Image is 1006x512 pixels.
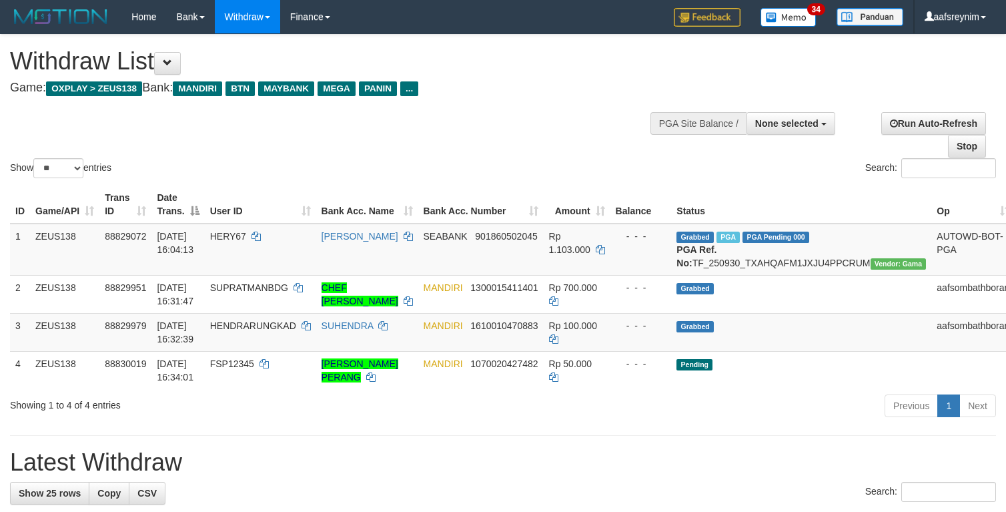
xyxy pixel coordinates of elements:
span: MANDIRI [424,320,463,331]
span: None selected [755,118,819,129]
span: [DATE] 16:32:39 [157,320,193,344]
span: MAYBANK [258,81,314,96]
th: ID [10,186,30,224]
input: Search: [901,482,996,502]
span: Rp 100.000 [549,320,597,331]
span: HENDRARUNGKAD [210,320,296,331]
a: [PERSON_NAME] [322,231,398,242]
a: Previous [885,395,938,417]
th: User ID: activate to sort column ascending [205,186,316,224]
a: Run Auto-Refresh [881,112,986,135]
span: Copy 1610010470883 to clipboard [470,320,538,331]
span: [DATE] 16:34:01 [157,358,193,382]
a: [PERSON_NAME] PERANG [322,358,398,382]
td: 2 [10,275,30,313]
th: Amount: activate to sort column ascending [544,186,610,224]
span: Grabbed [676,232,714,243]
span: Pending [676,359,712,370]
span: [DATE] 16:04:13 [157,231,193,255]
span: 88830019 [105,358,146,369]
h4: Game: Bank: [10,81,657,95]
div: - - - [616,319,666,332]
select: Showentries [33,158,83,178]
span: Copy 1300015411401 to clipboard [470,282,538,293]
input: Search: [901,158,996,178]
a: SUHENDRA [322,320,374,331]
span: MANDIRI [173,81,222,96]
img: MOTION_logo.png [10,7,111,27]
td: 4 [10,351,30,389]
h1: Latest Withdraw [10,449,996,476]
b: PGA Ref. No: [676,244,716,268]
a: CHEF [PERSON_NAME] [322,282,398,306]
span: 88829979 [105,320,146,331]
span: Show 25 rows [19,488,81,499]
label: Search: [865,482,996,502]
span: Grabbed [676,283,714,294]
th: Date Trans.: activate to sort column descending [151,186,204,224]
a: CSV [129,482,165,505]
span: MANDIRI [424,282,463,293]
a: Next [959,395,996,417]
span: Copy 901860502045 to clipboard [475,231,537,242]
td: 1 [10,224,30,276]
span: SUPRATMANBDG [210,282,288,293]
span: PGA Pending [742,232,809,243]
span: OXPLAY > ZEUS138 [46,81,142,96]
span: HERY67 [210,231,246,242]
span: 88829951 [105,282,146,293]
div: - - - [616,281,666,294]
span: MEGA [318,81,356,96]
span: Rp 1.103.000 [549,231,590,255]
span: Copy [97,488,121,499]
span: FSP12345 [210,358,254,369]
span: CSV [137,488,157,499]
span: SEABANK [424,231,468,242]
span: 34 [807,3,825,15]
td: TF_250930_TXAHQAFM1JXJU4PPCRUM [671,224,931,276]
button: None selected [746,112,835,135]
img: Button%20Memo.svg [761,8,817,27]
span: Rp 700.000 [549,282,597,293]
label: Search: [865,158,996,178]
a: Show 25 rows [10,482,89,505]
th: Trans ID: activate to sort column ascending [99,186,151,224]
span: BTN [225,81,255,96]
a: 1 [937,395,960,417]
img: Feedback.jpg [674,8,740,27]
a: Stop [948,135,986,158]
h1: Withdraw List [10,48,657,75]
th: Bank Acc. Number: activate to sort column ascending [418,186,544,224]
div: - - - [616,230,666,243]
div: PGA Site Balance / [650,112,746,135]
span: Vendor URL: https://trx31.1velocity.biz [871,258,927,270]
label: Show entries [10,158,111,178]
span: Rp 50.000 [549,358,592,369]
th: Status [671,186,931,224]
td: ZEUS138 [30,351,99,389]
td: ZEUS138 [30,275,99,313]
span: PANIN [359,81,397,96]
span: Copy 1070020427482 to clipboard [470,358,538,369]
img: panduan.png [837,8,903,26]
span: ... [400,81,418,96]
span: [DATE] 16:31:47 [157,282,193,306]
td: ZEUS138 [30,313,99,351]
div: - - - [616,357,666,370]
th: Bank Acc. Name: activate to sort column ascending [316,186,418,224]
td: ZEUS138 [30,224,99,276]
span: Grabbed [676,321,714,332]
th: Game/API: activate to sort column ascending [30,186,99,224]
span: MANDIRI [424,358,463,369]
th: Balance [610,186,672,224]
span: 88829072 [105,231,146,242]
div: Showing 1 to 4 of 4 entries [10,393,409,412]
td: 3 [10,313,30,351]
span: Marked by aafchomsokheang [716,232,740,243]
a: Copy [89,482,129,505]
